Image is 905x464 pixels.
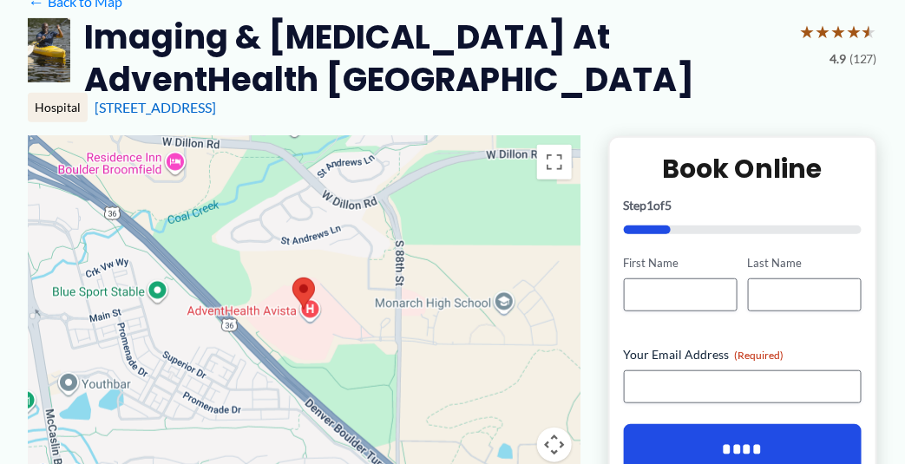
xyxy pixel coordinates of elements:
span: (Required) [735,349,784,362]
div: Hospital [28,93,88,122]
span: 5 [666,198,672,212]
span: ★ [830,16,846,48]
p: Step of [624,199,862,212]
button: Toggle fullscreen view [537,145,572,180]
button: Map camera controls [537,428,572,462]
span: ★ [862,16,877,48]
label: Last Name [748,255,862,271]
span: 1 [647,198,654,212]
span: 4.9 [830,48,846,70]
label: First Name [624,255,738,271]
label: Your Email Address [624,346,862,363]
span: (127) [849,48,877,70]
span: ★ [846,16,862,48]
span: ★ [815,16,830,48]
a: [STREET_ADDRESS] [95,99,216,115]
span: ★ [799,16,815,48]
h2: Imaging & [MEDICAL_DATA] at AdventHealth [GEOGRAPHIC_DATA] [84,16,785,101]
h2: Book Online [624,152,862,186]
